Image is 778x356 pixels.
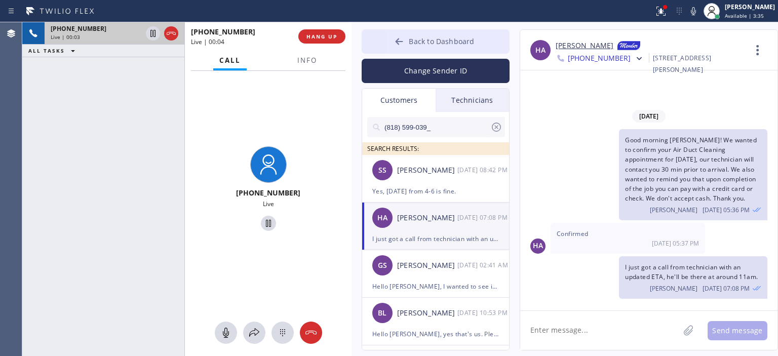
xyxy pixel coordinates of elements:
[457,307,510,319] div: 08/18/2025 9:53 AM
[625,263,758,281] span: I just got a call from technician with an updated ETA, he'll be there at around 11am.
[557,229,589,238] span: Confirmed
[298,29,345,44] button: HANG UP
[625,136,757,203] span: Good morning [PERSON_NAME]! We wanted to confirm your Air Duct Cleaning appointment for [DATE], o...
[619,256,767,299] div: 08/19/2025 9:08 AM
[372,233,499,245] div: I just got a call from technician with an updated ETA, he'll be there at around 11am.
[653,52,746,75] div: [STREET_ADDRESS][PERSON_NAME]
[397,165,457,176] div: [PERSON_NAME]
[533,240,543,252] span: HA
[362,89,436,112] div: Customers
[291,51,323,70] button: Info
[397,307,457,319] div: [PERSON_NAME]
[652,239,699,248] span: [DATE] 05:37 PM
[378,165,386,176] span: SS
[568,53,631,65] span: [PHONE_NUMBER]
[703,206,750,214] span: [DATE] 05:36 PM
[383,117,490,137] input: Search
[650,284,697,293] span: [PERSON_NAME]
[22,45,85,57] button: ALL TASKS
[271,322,294,344] button: Open dialpad
[551,223,705,253] div: 08/19/2025 9:37 AM
[397,212,457,224] div: [PERSON_NAME]
[725,12,764,19] span: Available | 3:35
[457,164,510,176] div: 08/19/2025 9:42 AM
[191,27,255,36] span: [PHONE_NUMBER]
[703,284,750,293] span: [DATE] 07:08 PM
[377,212,387,224] span: HA
[362,59,510,83] button: Change Sender ID
[725,3,775,11] div: [PERSON_NAME]
[436,89,509,112] div: Technicians
[686,4,701,18] button: Mute
[378,307,386,319] span: BL
[632,110,666,123] span: [DATE]
[708,321,767,340] button: Send message
[535,45,546,56] span: HA
[362,29,510,54] button: Back to Dashboard
[650,206,697,214] span: [PERSON_NAME]
[556,40,613,52] a: [PERSON_NAME]
[28,47,65,54] span: ALL TASKS
[378,260,387,271] span: GS
[51,33,80,41] span: Live | 00:03
[213,51,247,70] button: Call
[297,56,317,65] span: Info
[164,26,178,41] button: Hang up
[263,200,274,208] span: Live
[397,260,457,271] div: [PERSON_NAME]
[219,56,241,65] span: Call
[261,216,276,231] button: Hold Customer
[372,185,499,197] div: Yes, [DATE] from 4-6 is fine.
[51,24,106,33] span: [PHONE_NUMBER]
[236,188,300,197] span: [PHONE_NUMBER]
[457,259,510,271] div: 08/18/2025 9:41 AM
[372,281,499,292] div: Hello [PERSON_NAME], I wanted to see if you have an update on Air Duct Cleaning proposal. Please ...
[306,33,337,40] span: HANG UP
[457,212,510,223] div: 08/19/2025 9:08 AM
[372,328,499,340] div: Hello [PERSON_NAME], yes that's us. Please confirm if you'd like to have our technician [DATE] mo...
[619,129,767,220] div: 08/19/2025 9:36 AM
[191,37,224,46] span: Live | 00:04
[243,322,265,344] button: Open directory
[146,26,160,41] button: Hold Customer
[215,322,237,344] button: Mute
[367,144,419,153] span: SEARCH RESULTS:
[409,36,474,46] span: Back to Dashboard
[300,322,322,344] button: Hang up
